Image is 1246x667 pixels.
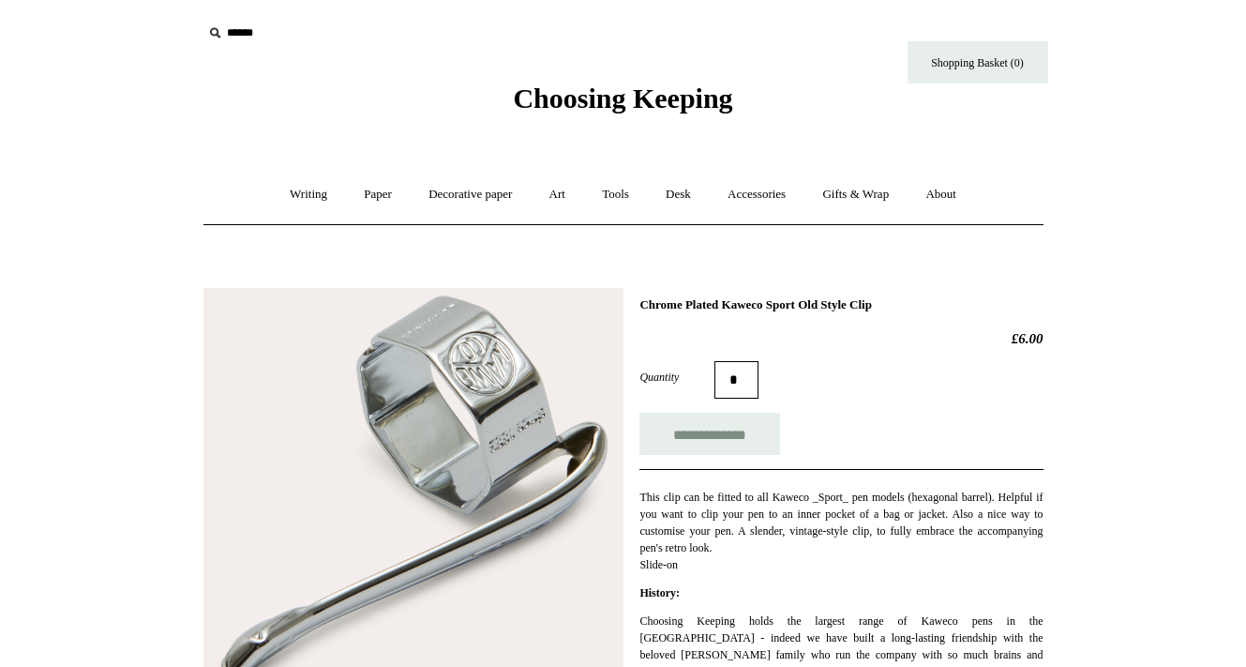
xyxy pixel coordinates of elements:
[347,170,409,220] a: Paper
[639,586,680,599] strong: History:
[585,170,646,220] a: Tools
[908,41,1048,83] a: Shopping Basket (0)
[639,297,1043,312] h1: Chrome Plated Kaweco Sport Old Style Clip
[412,170,529,220] a: Decorative paper
[711,170,803,220] a: Accessories
[513,83,732,114] span: Choosing Keeping
[805,170,906,220] a: Gifts & Wrap
[513,98,732,111] a: Choosing Keeping
[639,489,1043,573] p: This clip can be fitted to all Kaweco _Sport_ pen models (hexagonal barrel). Helpful if you want ...
[533,170,582,220] a: Art
[273,170,344,220] a: Writing
[639,330,1043,347] h2: £6.00
[908,170,973,220] a: About
[639,369,714,386] label: Quantity
[649,170,708,220] a: Desk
